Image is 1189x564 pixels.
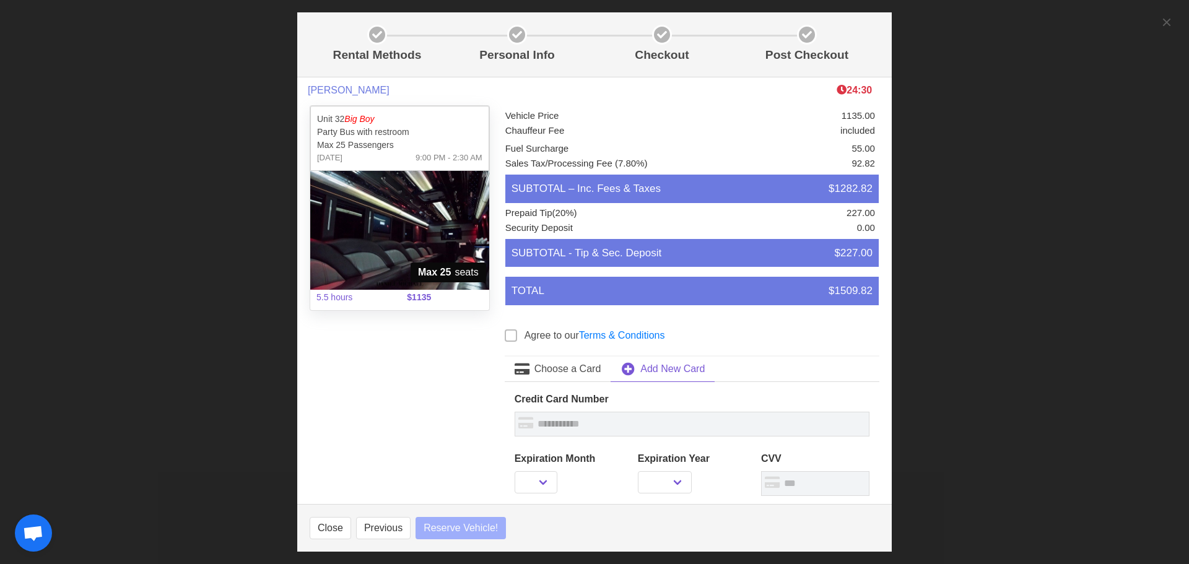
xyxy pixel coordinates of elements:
li: 55.00 [699,142,875,157]
span: 9:00 PM - 2:30 AM [416,152,482,164]
li: Chauffeur Fee [505,124,700,139]
strong: Max 25 [418,265,451,280]
button: Previous [356,517,411,539]
span: $1509.82 [829,283,873,299]
p: Checkout [594,46,730,64]
span: (20%) [552,207,577,218]
p: Post Checkout [739,46,874,64]
p: Party Bus with restroom [317,126,482,139]
span: Reserve Vehicle! [424,521,498,536]
li: 227.00 [699,206,875,221]
label: CVV [761,451,869,466]
span: [PERSON_NAME] [308,84,390,96]
span: $227.00 [835,245,873,261]
b: 24:30 [837,85,872,95]
img: 32%2002.jpg [310,171,489,290]
span: The clock is ticking ⁠— this timer shows how long we'll hold this limo during checkout. If time r... [837,85,872,95]
li: TOTAL [505,277,879,305]
li: Security Deposit [505,221,700,236]
p: Unit 32 [317,113,482,126]
button: Close [310,517,351,539]
span: [DATE] [317,152,342,164]
p: Personal Info [450,46,585,64]
span: 5.5 hours [309,284,399,311]
li: SUBTOTAL - Tip & Sec. Deposit [505,239,879,267]
span: seats [411,262,486,282]
span: Choose a Card [534,362,601,376]
li: SUBTOTAL – Inc. Fees & Taxes [505,175,879,203]
label: Agree to our [525,328,665,343]
p: Rental Methods [315,46,440,64]
p: Max 25 Passengers [317,139,482,152]
em: Big Boy [344,114,374,124]
span: $1282.82 [829,181,873,197]
label: Expiration Month [515,451,623,466]
label: Expiration Year [638,451,746,466]
span: Add New Card [640,362,705,376]
li: Prepaid Tip [505,206,700,221]
li: 1135.00 [699,109,875,124]
a: Terms & Conditions [579,330,665,341]
li: Fuel Surcharge [505,142,700,157]
li: Sales Tax/Processing Fee (7.80%) [505,157,700,171]
label: Credit Card Number [515,392,869,407]
li: 0.00 [699,221,875,236]
div: Open chat [15,514,52,552]
li: included [699,124,875,139]
button: Reserve Vehicle! [416,517,506,539]
li: Vehicle Price [505,109,700,124]
li: 92.82 [699,157,875,171]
